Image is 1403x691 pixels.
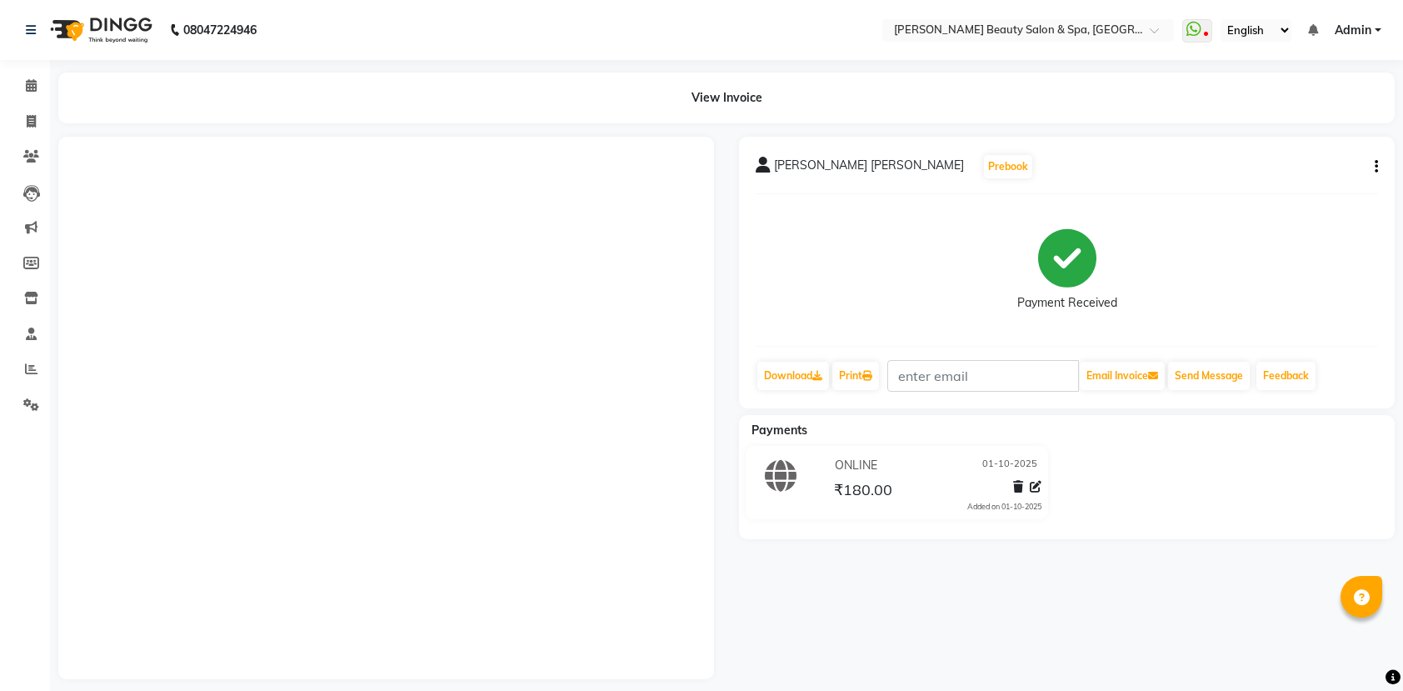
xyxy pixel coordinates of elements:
[774,157,964,180] span: [PERSON_NAME] [PERSON_NAME]
[835,457,877,474] span: ONLINE
[1017,294,1117,312] div: Payment Received
[1168,362,1250,390] button: Send Message
[967,501,1041,513] div: Added on 01-10-2025
[982,457,1037,474] span: 01-10-2025
[984,155,1032,178] button: Prebook
[751,423,807,438] span: Payments
[757,362,829,390] a: Download
[58,73,1395,123] div: View Invoice
[1080,362,1165,390] button: Email Invoice
[832,362,879,390] a: Print
[42,7,157,53] img: logo
[1256,362,1316,390] a: Feedback
[1335,22,1371,39] span: Admin
[1333,624,1386,674] iframe: chat widget
[183,7,257,53] b: 08047224946
[834,480,892,503] span: ₹180.00
[887,360,1079,392] input: enter email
